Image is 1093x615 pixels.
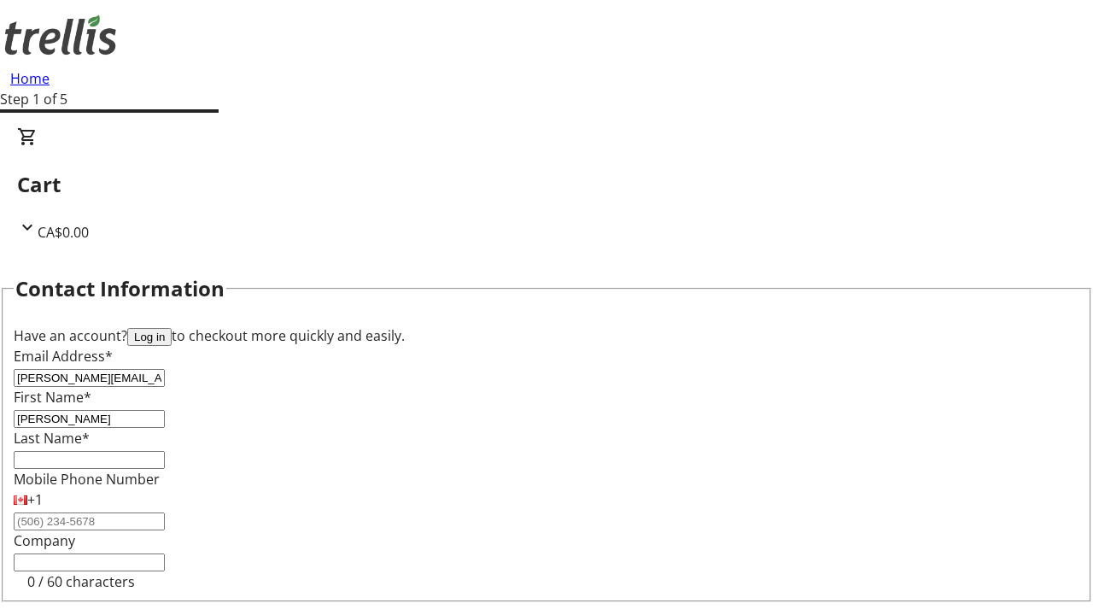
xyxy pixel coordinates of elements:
div: CartCA$0.00 [17,126,1076,243]
tr-character-limit: 0 / 60 characters [27,572,135,591]
h2: Contact Information [15,273,225,304]
button: Log in [127,328,172,346]
label: Mobile Phone Number [14,470,160,489]
label: Last Name* [14,429,90,448]
label: Email Address* [14,347,113,366]
label: First Name* [14,388,91,407]
span: CA$0.00 [38,223,89,242]
input: (506) 234-5678 [14,512,165,530]
label: Company [14,531,75,550]
div: Have an account? to checkout more quickly and easily. [14,325,1079,346]
h2: Cart [17,169,1076,200]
